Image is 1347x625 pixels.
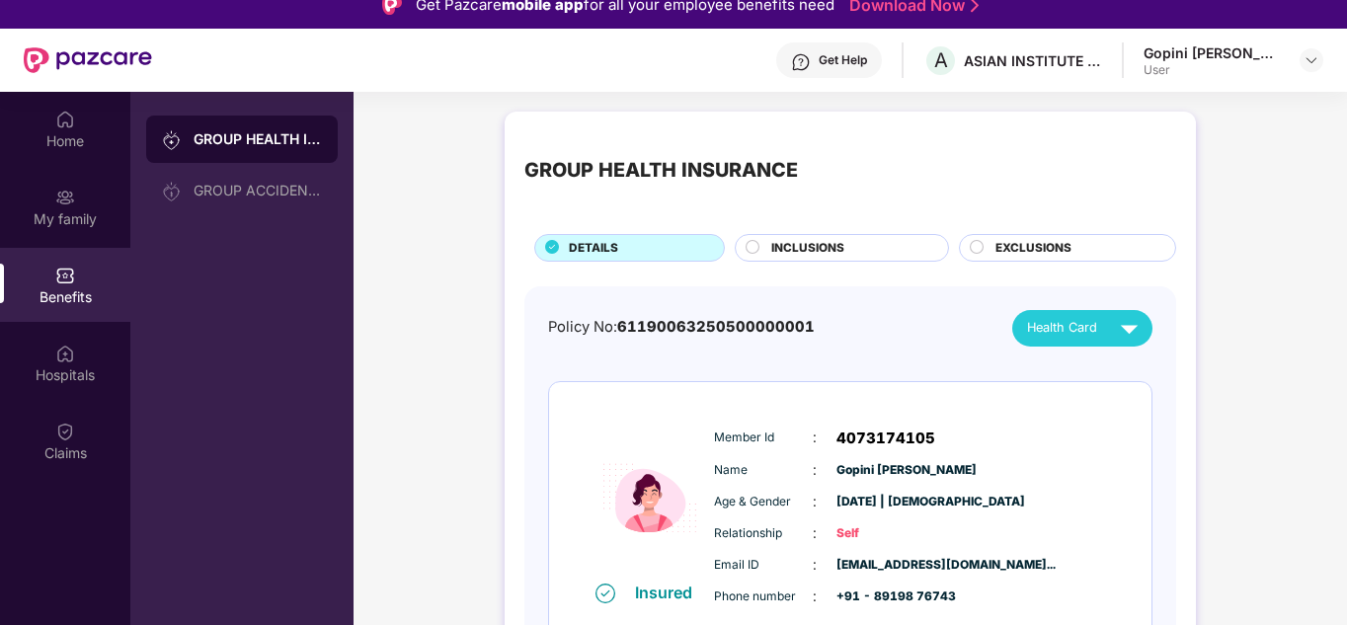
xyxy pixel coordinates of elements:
div: ASIAN INSTITUTE OF NEPHROLOGY AND UROLOGY PRIVATE LIMITED [964,51,1102,70]
img: svg+xml;base64,PHN2ZyBpZD0iQmVuZWZpdHMiIHhtbG5zPSJodHRwOi8vd3d3LnczLm9yZy8yMDAwL3N2ZyIgd2lkdGg9Ij... [55,266,75,285]
span: : [813,459,817,481]
img: icon [591,415,709,582]
img: svg+xml;base64,PHN2ZyB3aWR0aD0iMjAiIGhlaWdodD0iMjAiIHZpZXdCb3g9IjAgMCAyMCAyMCIgZmlsbD0ibm9uZSIgeG... [55,188,75,207]
span: Age & Gender [714,493,813,511]
div: User [1144,62,1282,78]
img: svg+xml;base64,PHN2ZyB4bWxucz0iaHR0cDovL3d3dy53My5vcmcvMjAwMC9zdmciIHdpZHRoPSIxNiIgaGVpZ2h0PSIxNi... [595,584,615,603]
img: svg+xml;base64,PHN2ZyBpZD0iSG9zcGl0YWxzIiB4bWxucz0iaHR0cDovL3d3dy53My5vcmcvMjAwMC9zdmciIHdpZHRoPS... [55,344,75,363]
span: Relationship [714,524,813,543]
span: [DATE] | [DEMOGRAPHIC_DATA] [836,493,935,511]
span: 61190063250500000001 [617,318,815,336]
span: +91 - 89198 76743 [836,587,935,606]
span: A [934,48,948,72]
div: GROUP ACCIDENTAL INSURANCE [194,183,322,198]
img: svg+xml;base64,PHN2ZyB3aWR0aD0iMjAiIGhlaWdodD0iMjAiIHZpZXdCb3g9IjAgMCAyMCAyMCIgZmlsbD0ibm9uZSIgeG... [162,182,182,201]
span: EXCLUSIONS [995,239,1071,258]
button: Health Card [1012,310,1152,347]
span: Member Id [714,429,813,447]
div: Get Help [819,52,867,68]
span: 4073174105 [836,427,935,450]
span: DETAILS [569,239,618,258]
img: svg+xml;base64,PHN2ZyBpZD0iSGVscC0zMngzMiIgeG1sbnM9Imh0dHA6Ly93d3cudzMub3JnLzIwMDAvc3ZnIiB3aWR0aD... [791,52,811,72]
span: Name [714,461,813,480]
span: : [813,491,817,512]
span: INCLUSIONS [771,239,844,258]
span: Self [836,524,935,543]
span: : [813,522,817,544]
div: Gopini [PERSON_NAME] [1144,43,1282,62]
div: GROUP HEALTH INSURANCE [524,155,798,186]
span: [EMAIL_ADDRESS][DOMAIN_NAME]... [836,556,935,575]
div: Policy No: [548,316,815,339]
span: : [813,427,817,448]
span: Phone number [714,587,813,606]
img: svg+xml;base64,PHN2ZyB3aWR0aD0iMjAiIGhlaWdodD0iMjAiIHZpZXdCb3g9IjAgMCAyMCAyMCIgZmlsbD0ibm9uZSIgeG... [162,130,182,150]
img: svg+xml;base64,PHN2ZyB4bWxucz0iaHR0cDovL3d3dy53My5vcmcvMjAwMC9zdmciIHZpZXdCb3g9IjAgMCAyNCAyNCIgd2... [1112,311,1147,346]
span: Email ID [714,556,813,575]
div: GROUP HEALTH INSURANCE [194,129,322,149]
img: svg+xml;base64,PHN2ZyBpZD0iRHJvcGRvd24tMzJ4MzIiIHhtbG5zPSJodHRwOi8vd3d3LnczLm9yZy8yMDAwL3N2ZyIgd2... [1304,52,1319,68]
span: Health Card [1027,318,1097,338]
img: New Pazcare Logo [24,47,152,73]
span: Gopini [PERSON_NAME] [836,461,935,480]
img: svg+xml;base64,PHN2ZyBpZD0iQ2xhaW0iIHhtbG5zPSJodHRwOi8vd3d3LnczLm9yZy8yMDAwL3N2ZyIgd2lkdGg9IjIwIi... [55,422,75,441]
span: : [813,554,817,576]
img: svg+xml;base64,PHN2ZyBpZD0iSG9tZSIgeG1sbnM9Imh0dHA6Ly93d3cudzMub3JnLzIwMDAvc3ZnIiB3aWR0aD0iMjAiIG... [55,110,75,129]
div: Insured [635,583,704,602]
span: : [813,586,817,607]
